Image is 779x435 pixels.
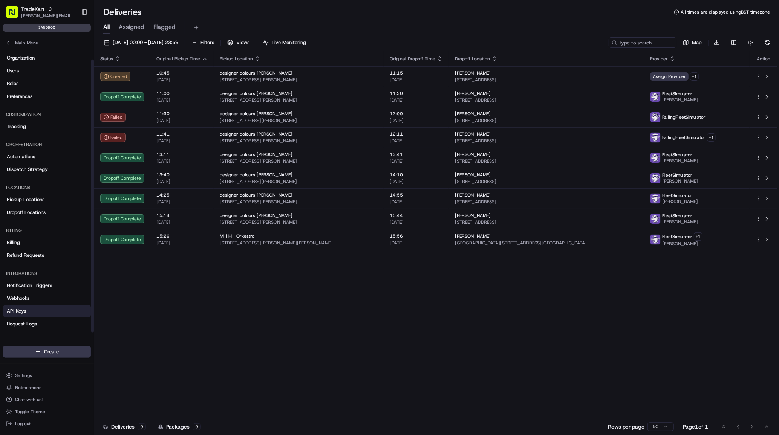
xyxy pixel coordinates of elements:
span: [PERSON_NAME][EMAIL_ADDRESS][DOMAIN_NAME] [21,13,75,19]
span: [STREET_ADDRESS] [455,118,638,124]
span: 11:41 [156,131,208,137]
span: FleetSimulator [662,91,692,97]
span: [DATE] [390,118,443,124]
span: Billing [7,239,20,246]
span: Live Monitoring [272,39,306,46]
span: FleetSimulator [662,213,692,219]
span: FailingFleetSimulator [662,134,706,140]
button: Log out [3,418,91,429]
button: Failed [100,113,126,122]
span: [DATE] [156,97,208,103]
span: [PERSON_NAME] [455,151,491,157]
span: [PERSON_NAME] [455,131,491,137]
span: [PERSON_NAME] [455,233,491,239]
span: [DATE] [390,97,443,103]
div: Locations [3,182,91,194]
span: designer colours [PERSON_NAME] [220,151,292,157]
p: Welcome 👋 [8,30,137,42]
span: Provider [650,56,668,62]
span: Assign Provider [650,72,689,81]
span: [PERSON_NAME] [662,97,698,103]
span: 12:00 [390,111,443,117]
span: [STREET_ADDRESS] [455,179,638,185]
span: Notifications [15,385,41,391]
span: FleetSimulator [662,234,692,240]
span: Settings [15,372,32,379]
div: 💻 [64,110,70,116]
div: Failed [100,133,126,142]
span: Request Logs [7,321,37,327]
span: [STREET_ADDRESS] [455,138,638,144]
span: Create [44,348,59,355]
span: Flagged [153,23,176,32]
span: [STREET_ADDRESS][PERSON_NAME] [220,97,378,103]
span: 13:11 [156,151,208,157]
span: 11:30 [390,90,443,96]
span: [STREET_ADDRESS] [455,77,638,83]
span: Views [236,39,249,46]
button: +1 [707,133,716,142]
img: FleetSimulator.png [650,112,660,122]
span: [STREET_ADDRESS][PERSON_NAME][PERSON_NAME] [220,240,378,246]
button: Notifications [3,382,91,393]
span: [PERSON_NAME] [662,178,698,184]
span: [DATE] [156,219,208,225]
a: Automations [3,151,91,163]
button: Map [680,37,705,48]
a: Notification Triggers [3,279,91,292]
button: Chat with us! [3,394,91,405]
div: Action [756,56,771,62]
button: +1 [694,232,702,241]
div: 📗 [8,110,14,116]
button: Filters [188,37,217,48]
button: TradeKart[PERSON_NAME][EMAIL_ADDRESS][DOMAIN_NAME] [3,3,78,21]
img: FleetSimulator.png [650,214,660,224]
span: designer colours [PERSON_NAME] [220,131,292,137]
button: Live Monitoring [259,37,309,48]
span: Dropoff Locations [7,209,46,216]
span: Automations [7,153,35,160]
span: [STREET_ADDRESS][PERSON_NAME] [220,199,378,205]
span: API Documentation [71,109,121,117]
span: [DATE] [390,179,443,185]
span: [GEOGRAPHIC_DATA][STREET_ADDRESS][GEOGRAPHIC_DATA] [455,240,638,246]
span: 13:41 [390,151,443,157]
button: Main Menu [3,38,91,48]
div: sandbox [3,24,91,32]
img: FleetSimulator.png [650,194,660,203]
span: [DATE] 00:00 - [DATE] 23:59 [113,39,178,46]
span: 14:25 [156,192,208,198]
span: Mill Hill Orkestro [220,233,254,239]
span: [DATE] [390,219,443,225]
span: [STREET_ADDRESS][PERSON_NAME] [220,158,378,164]
span: [DATE] [156,199,208,205]
span: [STREET_ADDRESS] [455,97,638,103]
span: 15:26 [156,233,208,239]
div: 9 [193,423,201,430]
img: FleetSimulator.png [650,235,660,244]
span: FleetSimulator [662,152,692,158]
span: Refund Requests [7,252,44,259]
button: TradeKart [21,5,44,13]
span: [PERSON_NAME] [662,158,698,164]
h1: Deliveries [103,6,142,18]
span: [STREET_ADDRESS][PERSON_NAME] [220,138,378,144]
span: 10:45 [156,70,208,76]
p: Rows per page [608,423,644,430]
span: [DATE] [156,179,208,185]
span: 12:11 [390,131,443,137]
span: designer colours [PERSON_NAME] [220,192,292,198]
span: API Keys [7,308,26,314]
span: [DATE] [390,199,443,205]
span: Users [7,67,19,74]
span: Assigned [119,23,144,32]
span: Status [100,56,113,62]
span: 11:30 [156,111,208,117]
button: Settings [3,370,91,381]
span: Knowledge Base [15,109,58,117]
span: [STREET_ADDRESS][PERSON_NAME] [220,118,378,124]
span: Dispatch Strategy [7,166,48,173]
span: [STREET_ADDRESS] [455,158,638,164]
span: Pickup Locations [7,196,44,203]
